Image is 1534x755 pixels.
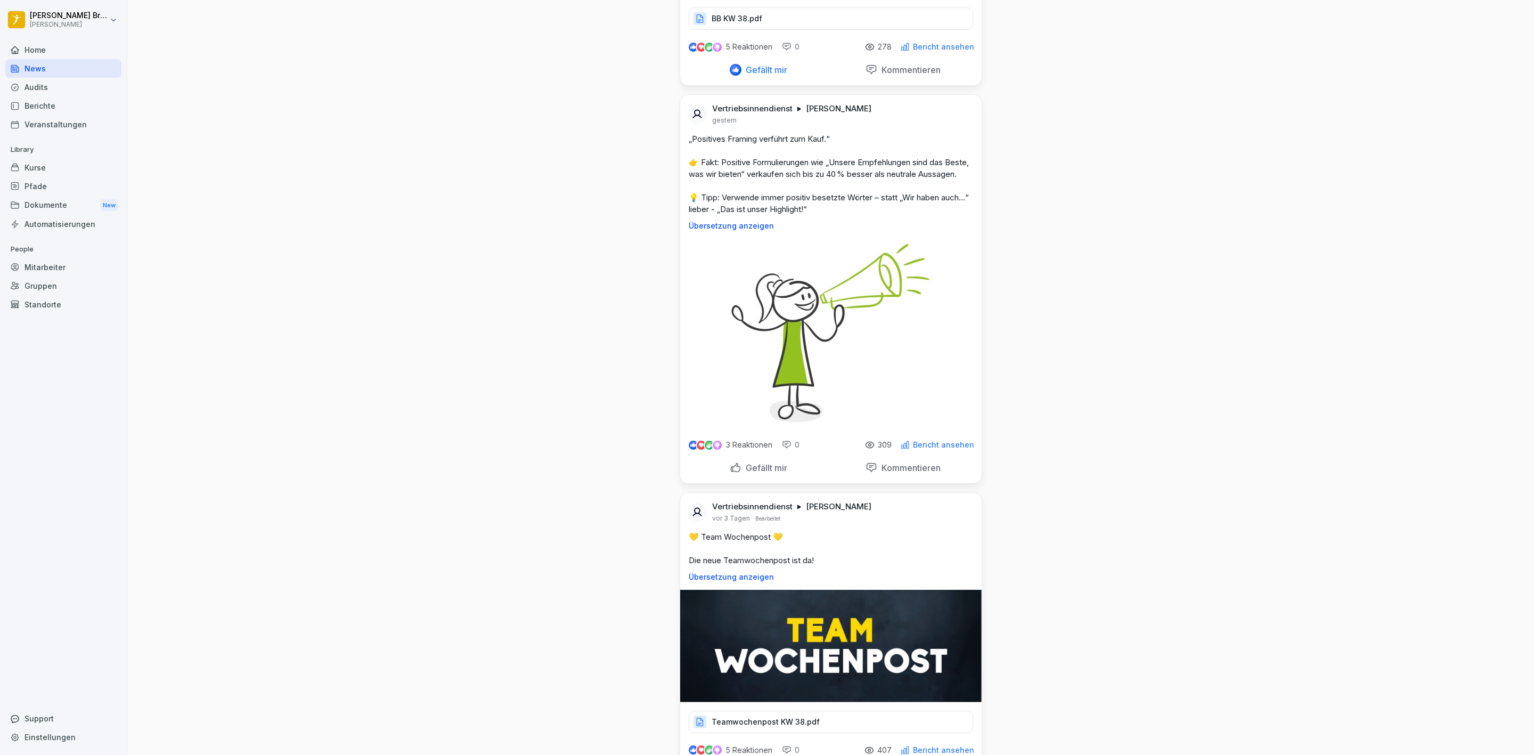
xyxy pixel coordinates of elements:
[5,196,121,215] div: Dokumente
[713,42,722,52] img: inspiring
[689,531,973,566] p: 💛 Team Wochenpost 💛 Die neue Teamwochenpost ist da!
[5,295,121,314] a: Standorte
[913,746,974,754] p: Bericht ansehen
[689,746,697,754] img: like
[713,440,722,450] img: inspiring
[5,709,121,728] div: Support
[726,43,772,51] p: 5 Reaktionen
[689,573,973,581] p: Übersetzung anzeigen
[697,746,705,754] img: love
[729,239,933,428] img: oabnbim72a5qg3ncnng62svm.png
[689,17,973,27] a: BB KW 38.pdf
[878,441,892,449] p: 309
[5,196,121,215] a: DokumenteNew
[705,745,714,754] img: celebrate
[712,501,793,512] p: Vertriebsinnendienst
[712,103,793,114] p: Vertriebsinnendienst
[5,40,121,59] a: Home
[913,441,974,449] p: Bericht ansehen
[5,141,121,158] p: Library
[741,64,787,75] p: Gefällt mir
[697,43,705,51] img: love
[782,440,799,450] div: 0
[100,199,118,212] div: New
[689,222,973,230] p: Übersetzung anzeigen
[5,78,121,96] a: Audits
[5,96,121,115] a: Berichte
[705,441,714,450] img: celebrate
[689,441,697,449] img: like
[5,59,121,78] a: News
[878,43,892,51] p: 278
[5,241,121,258] p: People
[5,277,121,295] a: Gruppen
[697,441,705,449] img: love
[680,590,982,702] img: khk1kv38m7cuar4h1xtzxcv9.png
[712,717,820,727] p: Teamwochenpost KW 38.pdf
[689,133,973,215] p: „Positives Framing verführt zum Kauf.“ 👉 Fakt: Positive Formulierungen wie „Unsere Empfehlungen s...
[712,13,762,24] p: BB KW 38.pdf
[877,462,941,473] p: Kommentieren
[705,43,714,52] img: celebrate
[689,720,973,730] a: Teamwochenpost KW 38.pdf
[712,116,737,125] p: gestern
[5,728,121,746] a: Einstellungen
[30,21,108,28] p: [PERSON_NAME]
[806,501,871,512] p: [PERSON_NAME]
[741,462,787,473] p: Gefällt mir
[712,514,750,523] p: vor 3 Tagen
[5,258,121,277] a: Mitarbeiter
[806,103,871,114] p: [PERSON_NAME]
[713,745,722,755] img: inspiring
[726,441,772,449] p: 3 Reaktionen
[689,43,697,51] img: like
[5,215,121,233] a: Automatisierungen
[755,514,780,523] p: Bearbeitet
[5,177,121,196] a: Pfade
[877,746,892,754] p: 407
[5,158,121,177] a: Kurse
[782,42,799,52] div: 0
[726,746,772,754] p: 5 Reaktionen
[913,43,974,51] p: Bericht ansehen
[877,64,941,75] p: Kommentieren
[5,115,121,134] a: Veranstaltungen
[30,11,108,20] p: [PERSON_NAME] Bremke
